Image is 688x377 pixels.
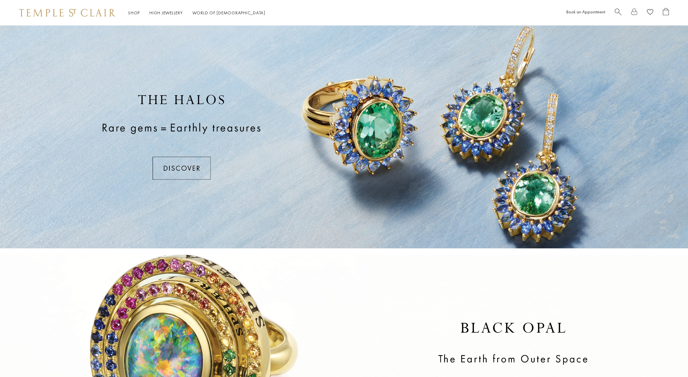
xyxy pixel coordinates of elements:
iframe: Gorgias live chat messenger [656,347,682,371]
a: Search [615,8,621,18]
a: World of [DEMOGRAPHIC_DATA]World of [DEMOGRAPHIC_DATA] [192,10,265,16]
a: Open Shopping Bag [663,8,669,18]
nav: Main navigation [128,9,265,17]
a: View Wishlist [647,8,653,18]
img: Temple St. Clair [19,9,115,17]
a: ShopShop [128,10,140,16]
a: Book an Appointment [566,9,605,15]
a: High JewelleryHigh Jewellery [149,10,183,16]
